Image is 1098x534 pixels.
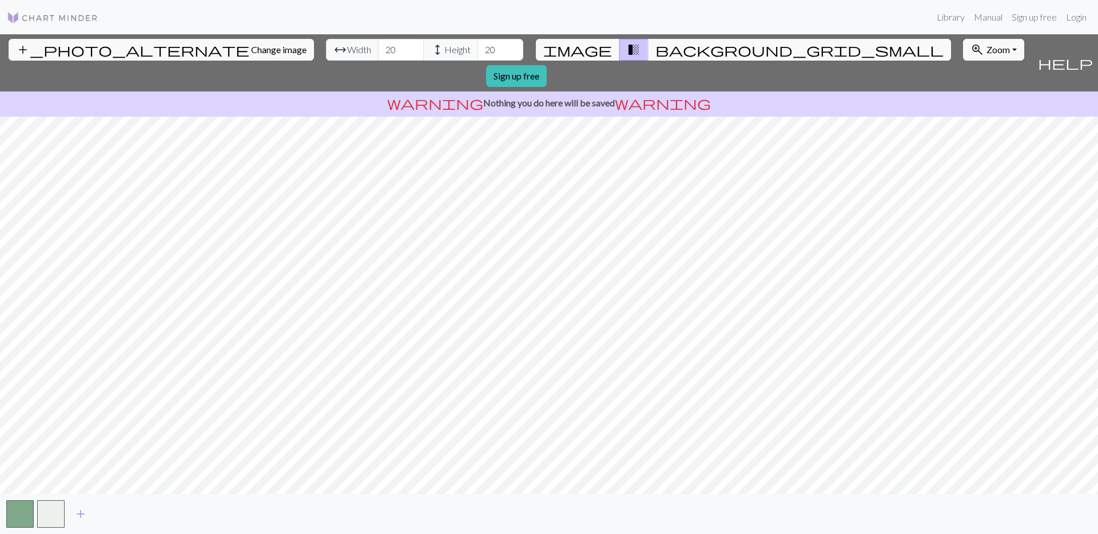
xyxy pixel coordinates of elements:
[66,503,95,525] button: Add color
[986,44,1010,55] span: Zoom
[969,6,1007,29] a: Manual
[615,95,711,111] span: warning
[627,42,640,58] span: transition_fade
[251,44,307,55] span: Change image
[16,42,249,58] span: add_photo_alternate
[486,65,547,87] a: Sign up free
[9,39,314,61] button: Change image
[431,42,444,58] span: height
[7,11,98,25] img: Logo
[347,43,371,57] span: Width
[444,43,471,57] span: Height
[963,39,1024,61] button: Zoom
[1033,34,1098,91] button: Help
[333,42,347,58] span: arrow_range
[932,6,969,29] a: Library
[1061,6,1091,29] a: Login
[387,95,483,111] span: warning
[970,42,984,58] span: zoom_in
[655,42,944,58] span: background_grid_small
[74,506,87,522] span: add
[1038,55,1093,71] span: help
[543,42,612,58] span: image
[1007,6,1061,29] a: Sign up free
[5,96,1093,110] p: Nothing you do here will be saved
